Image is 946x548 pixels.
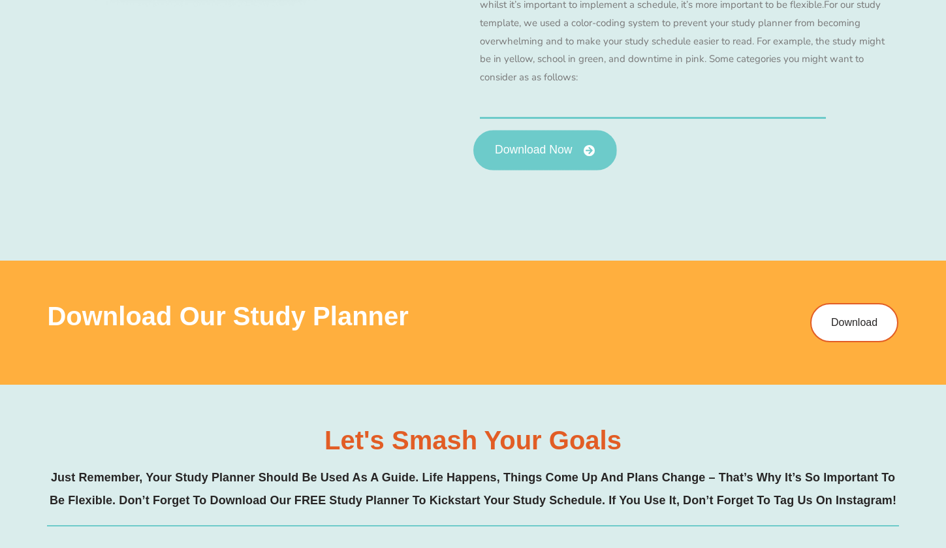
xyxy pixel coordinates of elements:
[722,400,946,548] iframe: Chat Widget
[473,131,617,171] a: Download Now
[810,303,898,342] a: Download
[324,427,622,453] h3: Let's Smash your Goals
[47,466,898,512] p: Just remember, your study planner should be used as a guide. Life happens, things come up and pla...
[831,317,877,328] span: Download
[47,303,620,329] h3: download Our Study Planner
[495,145,572,157] span: Download Now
